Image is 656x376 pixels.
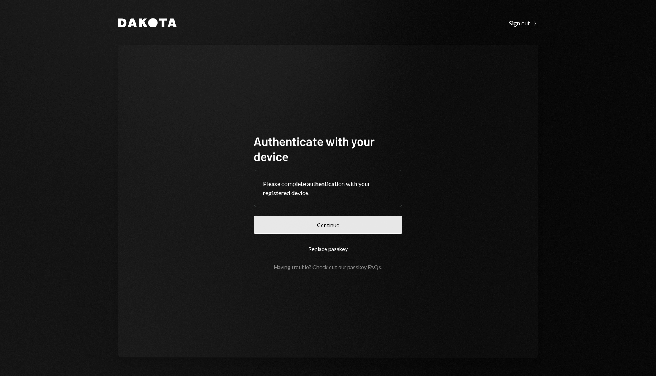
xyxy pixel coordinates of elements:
button: Continue [254,216,402,234]
div: Please complete authentication with your registered device. [263,179,393,197]
a: passkey FAQs [347,264,381,271]
div: Having trouble? Check out our . [274,264,382,270]
h1: Authenticate with your device [254,133,402,164]
button: Replace passkey [254,240,402,258]
a: Sign out [509,19,538,27]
